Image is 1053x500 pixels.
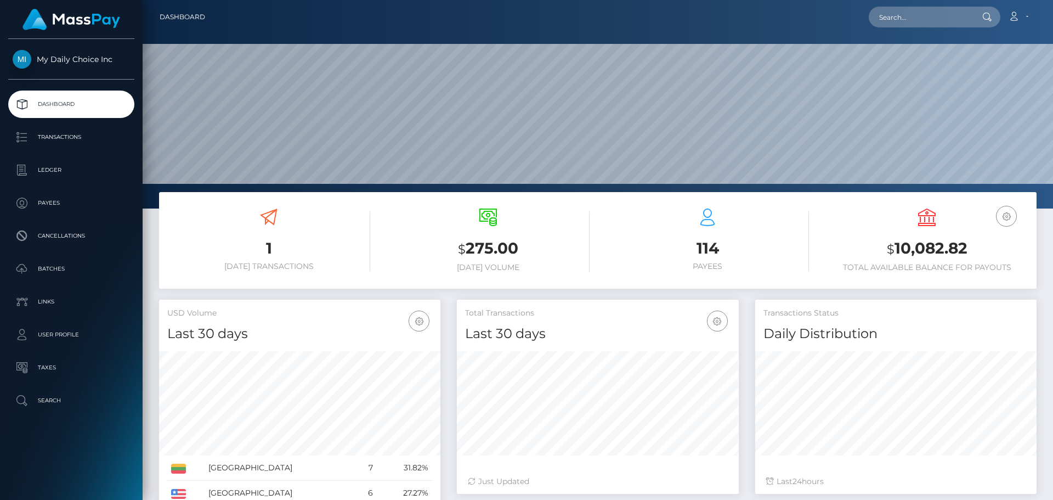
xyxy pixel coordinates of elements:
[468,476,727,487] div: Just Updated
[458,241,466,257] small: $
[167,262,370,271] h6: [DATE] Transactions
[13,392,130,409] p: Search
[792,476,802,486] span: 24
[171,464,186,474] img: LT.png
[167,308,432,319] h5: USD Volume
[465,324,730,344] h4: Last 30 days
[13,359,130,376] p: Taxes
[13,129,130,145] p: Transactions
[869,7,972,27] input: Search...
[8,255,134,283] a: Batches
[8,354,134,381] a: Taxes
[13,261,130,277] p: Batches
[160,5,205,29] a: Dashboard
[8,387,134,414] a: Search
[13,294,130,310] p: Links
[825,238,1028,260] h3: 10,082.82
[763,308,1028,319] h5: Transactions Status
[387,238,590,260] h3: 275.00
[8,54,134,64] span: My Daily Choice Inc
[356,456,377,481] td: 7
[13,50,31,69] img: My Daily Choice Inc
[8,123,134,151] a: Transactions
[8,189,134,217] a: Payees
[167,324,432,344] h4: Last 30 days
[205,456,356,481] td: [GEOGRAPHIC_DATA]
[763,324,1028,344] h4: Daily Distribution
[387,263,590,272] h6: [DATE] Volume
[887,241,895,257] small: $
[606,238,809,259] h3: 114
[8,321,134,349] a: User Profile
[22,9,120,30] img: MassPay Logo
[13,96,130,113] p: Dashboard
[13,327,130,343] p: User Profile
[377,456,432,481] td: 31.82%
[606,262,809,271] h6: Payees
[465,308,730,319] h5: Total Transactions
[8,222,134,250] a: Cancellations
[8,156,134,184] a: Ledger
[825,263,1028,272] h6: Total Available Balance for Payouts
[13,195,130,211] p: Payees
[8,288,134,316] a: Links
[13,162,130,178] p: Ledger
[171,489,186,499] img: US.png
[8,91,134,118] a: Dashboard
[766,476,1026,487] div: Last hours
[13,228,130,244] p: Cancellations
[167,238,370,259] h3: 1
